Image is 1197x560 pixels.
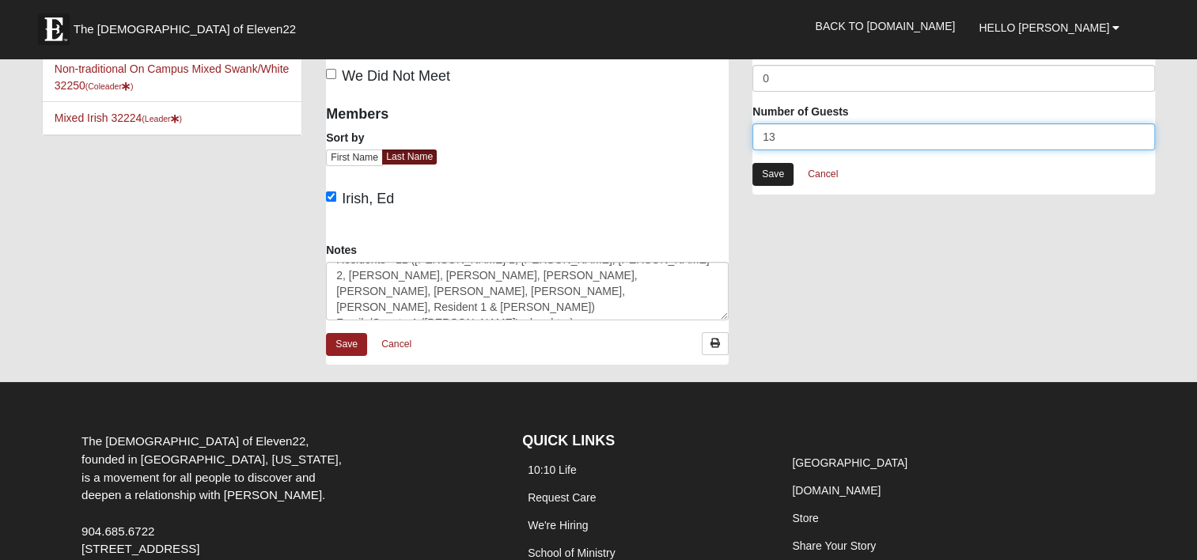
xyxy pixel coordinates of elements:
label: Sort by [326,130,364,146]
a: Mixed Irish 32224(Leader) [55,112,182,124]
a: The [DEMOGRAPHIC_DATA] of Eleven22 [30,6,347,45]
span: The [DEMOGRAPHIC_DATA] of Eleven22 [74,21,296,37]
h4: QUICK LINKS [522,433,763,450]
a: Request Care [528,491,596,504]
input: Irish, Ed [326,191,336,202]
a: [GEOGRAPHIC_DATA] [792,456,907,469]
a: 10:10 Life [528,464,577,476]
a: Last Name [382,149,437,165]
a: Save [752,163,794,186]
small: (Coleader ) [85,81,134,91]
label: Number of Guests [752,104,848,119]
a: We're Hiring [528,519,588,532]
span: Irish, Ed [342,191,394,206]
a: Print Attendance Roster [702,332,729,355]
textarea: Volunteers - 1 (Ed) Residents - 11 ([PERSON_NAME] 1, [PERSON_NAME], [PERSON_NAME] 2, [PERSON_NAME... [326,262,729,320]
span: Hello [PERSON_NAME] [979,21,1109,34]
a: [DOMAIN_NAME] [792,484,881,497]
a: Cancel [797,162,848,187]
a: Back to [DOMAIN_NAME] [803,6,967,46]
span: We Did Not Meet [342,68,450,84]
a: Cancel [371,332,422,357]
a: Store [792,512,818,524]
label: Notes [326,242,357,258]
h4: Members [326,106,516,123]
a: Save [326,333,367,356]
a: First Name [326,149,383,166]
img: Eleven22 logo [38,13,70,45]
a: Hello [PERSON_NAME] [967,8,1131,47]
input: We Did Not Meet [326,69,336,79]
small: (Leader ) [142,114,182,123]
a: Non-traditional On Campus Mixed Swank/White 32250(Coleader) [55,62,289,92]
